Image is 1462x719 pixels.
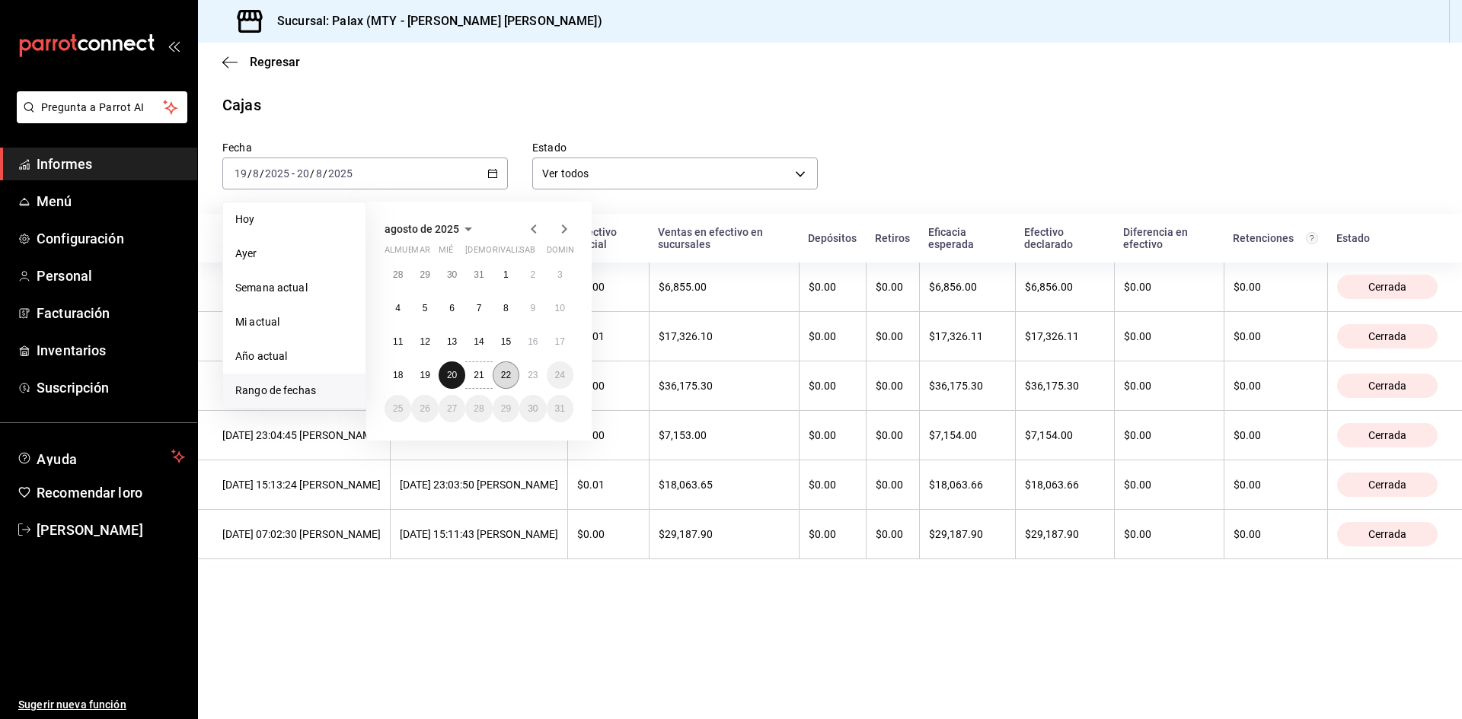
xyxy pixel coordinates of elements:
abbr: viernes [493,245,535,261]
font: $7,154.00 [1025,429,1073,441]
font: 29 [420,269,429,280]
font: Cajas [222,96,261,114]
button: 8 de agosto de 2025 [493,294,519,322]
button: 26 de agosto de 2025 [411,395,438,422]
button: 16 de agosto de 2025 [519,328,546,355]
font: Sucursal: Palax (MTY - [PERSON_NAME] [PERSON_NAME]) [277,14,602,28]
font: $0.00 [1124,528,1151,540]
button: 17 de agosto de 2025 [547,328,573,355]
font: 7 [477,303,482,313]
font: 18 [393,370,403,380]
font: 11 [393,336,403,347]
font: 2 [530,269,535,280]
button: 24 de agosto de 2025 [547,361,573,389]
font: $29,187.90 [1025,528,1079,540]
font: 28 [393,269,403,280]
font: 20 [447,370,457,380]
font: 22 [501,370,511,380]
button: 27 de agosto de 2025 [439,395,465,422]
input: -- [234,167,247,180]
font: $0.00 [1234,330,1261,342]
font: Menú [37,193,72,209]
abbr: 25 de agosto de 2025 [393,403,403,414]
abbr: 14 de agosto de 2025 [474,336,484,347]
font: 3 [557,269,563,280]
font: 8 [503,303,509,313]
button: 6 de agosto de 2025 [439,294,465,322]
font: 28 [474,403,484,414]
abbr: 21 de agosto de 2025 [474,370,484,380]
abbr: 10 de agosto de 2025 [555,303,565,313]
abbr: 11 de agosto de 2025 [393,336,403,347]
font: 12 [420,336,429,347]
button: 29 de agosto de 2025 [493,395,519,422]
font: 15 [501,336,511,347]
font: 24 [555,370,565,380]
font: Cerrada [1368,380,1406,392]
abbr: 18 de agosto de 2025 [393,370,403,380]
abbr: 30 de julio de 2025 [447,269,457,280]
font: $0.00 [876,528,903,540]
font: $18,063.65 [659,479,713,491]
font: Pregunta a Parrot AI [41,101,145,113]
font: 1 [503,269,509,280]
font: almuerzo [385,245,429,255]
font: $0.00 [1124,479,1151,491]
input: ---- [327,167,353,180]
button: 15 de agosto de 2025 [493,328,519,355]
button: 5 de agosto de 2025 [411,294,438,322]
abbr: 13 de agosto de 2025 [447,336,457,347]
font: $0.00 [876,380,903,392]
font: [DEMOGRAPHIC_DATA] [465,245,555,255]
font: $0.00 [577,528,605,540]
font: $0.00 [1124,429,1151,441]
font: $29,187.90 [929,528,983,540]
font: [PERSON_NAME] [37,522,143,538]
font: 26 [420,403,429,414]
abbr: 22 de agosto de 2025 [501,370,511,380]
font: dominio [547,245,583,255]
font: / [310,167,314,180]
abbr: 4 de agosto de 2025 [395,303,401,313]
button: 3 de agosto de 2025 [547,261,573,288]
abbr: 19 de agosto de 2025 [420,370,429,380]
font: Regresar [250,55,300,69]
button: 29 de julio de 2025 [411,261,438,288]
button: 13 de agosto de 2025 [439,328,465,355]
svg: Total de retenciones de propinas registradas [1306,232,1318,244]
font: 29 [501,403,511,414]
font: Año actual [235,350,287,362]
abbr: 8 de agosto de 2025 [503,303,509,313]
font: Cerrada [1368,281,1406,293]
abbr: 23 de agosto de 2025 [528,370,538,380]
font: 31 [555,403,565,414]
font: 30 [447,269,457,280]
font: $0.00 [809,380,836,392]
font: $7,154.00 [929,429,977,441]
button: 12 de agosto de 2025 [411,328,438,355]
font: Fecha [222,142,252,154]
font: [DATE] 15:13:24 [PERSON_NAME] [222,479,381,491]
abbr: 7 de agosto de 2025 [477,303,482,313]
font: $18,063.66 [1025,479,1079,491]
abbr: 16 de agosto de 2025 [528,336,538,347]
abbr: 28 de julio de 2025 [393,269,403,280]
font: Depósitos [808,232,857,244]
abbr: 24 de agosto de 2025 [555,370,565,380]
font: 16 [528,336,538,347]
font: Ver todos [542,167,589,180]
font: $17,326.11 [1025,330,1079,342]
button: 2 de agosto de 2025 [519,261,546,288]
font: Estado [532,142,567,154]
button: Regresar [222,55,300,69]
font: 9 [530,303,535,313]
font: 5 [423,303,428,313]
font: 13 [447,336,457,347]
font: $0.00 [1234,429,1261,441]
font: Efectivo declarado [1024,226,1073,250]
font: Ayuda [37,451,78,467]
font: $0.00 [876,479,903,491]
button: 30 de agosto de 2025 [519,395,546,422]
font: 17 [555,336,565,347]
font: [DATE] 15:11:43 [PERSON_NAME] [400,528,558,540]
